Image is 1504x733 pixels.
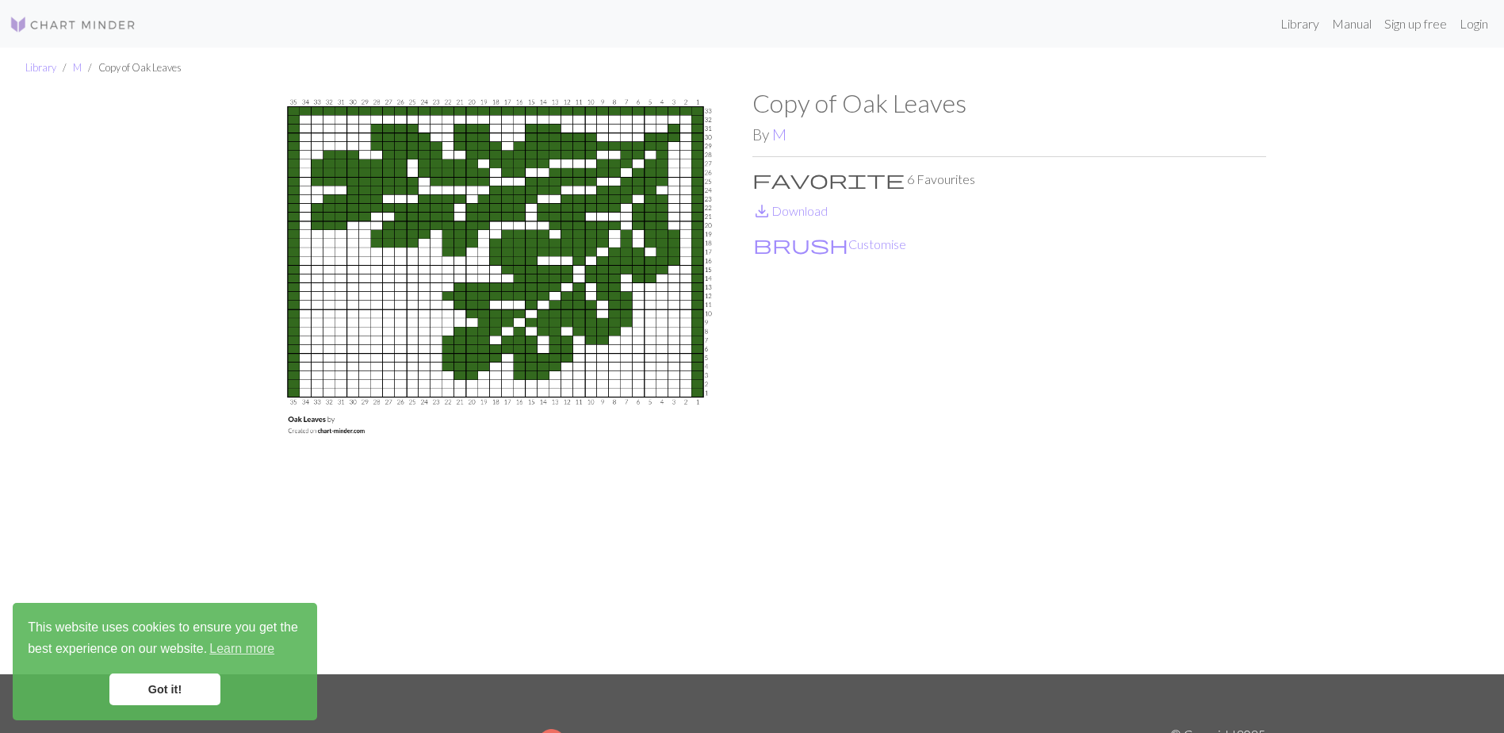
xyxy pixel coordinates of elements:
[752,88,1266,118] h1: Copy of Oak Leaves
[752,170,905,189] i: Favourite
[10,15,136,34] img: Logo
[753,233,848,255] span: brush
[239,88,752,674] img: Oak Leaves
[772,125,786,144] a: M
[752,203,828,218] a: DownloadDownload
[752,234,907,255] button: CustomiseCustomise
[752,170,1266,189] p: 6 Favourites
[13,603,317,720] div: cookieconsent
[25,61,56,74] a: Library
[752,201,771,221] i: Download
[207,637,277,661] a: learn more about cookies
[753,235,848,254] i: Customise
[1326,8,1378,40] a: Manual
[752,168,905,190] span: favorite
[1453,8,1494,40] a: Login
[752,125,1266,144] h2: By
[109,674,220,705] a: dismiss cookie message
[82,60,182,75] li: Copy of Oak Leaves
[1274,8,1326,40] a: Library
[1378,8,1453,40] a: Sign up free
[73,61,82,74] a: M
[752,200,771,222] span: save_alt
[28,618,302,661] span: This website uses cookies to ensure you get the best experience on our website.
